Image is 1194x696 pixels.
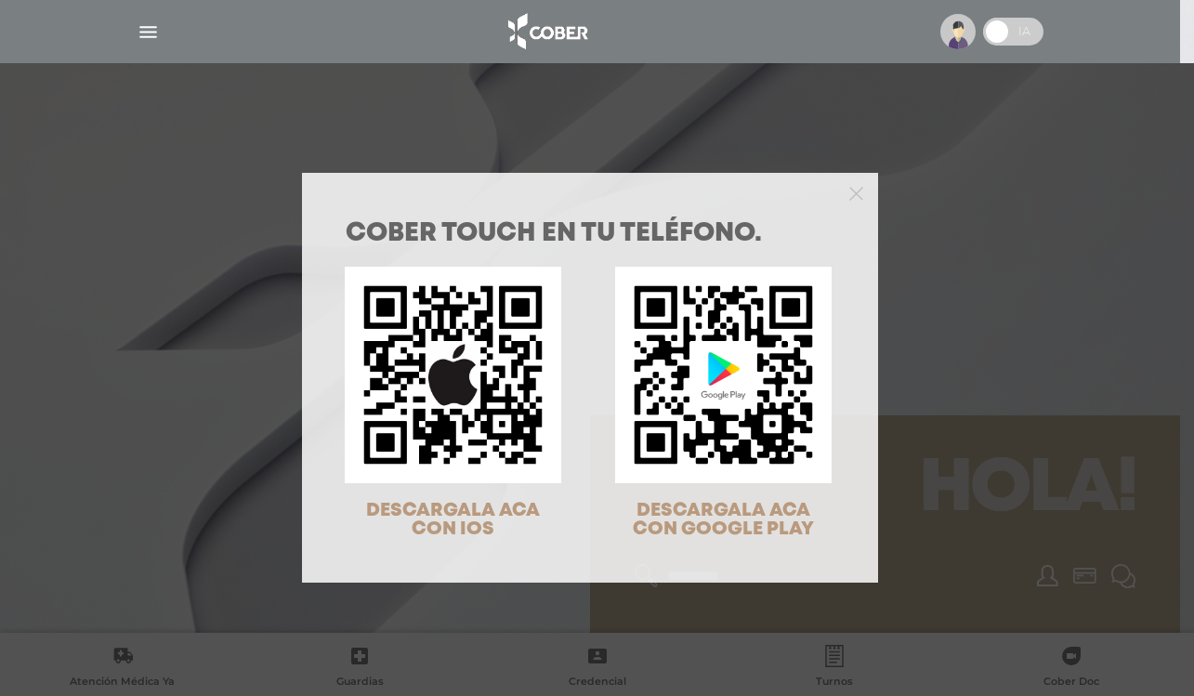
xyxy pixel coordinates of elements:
h1: COBER TOUCH en tu teléfono. [346,221,834,247]
img: qr-code [345,267,561,483]
span: DESCARGALA ACA CON IOS [366,502,540,538]
span: DESCARGALA ACA CON GOOGLE PLAY [633,502,814,538]
img: qr-code [615,267,832,483]
button: Close [849,184,863,201]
